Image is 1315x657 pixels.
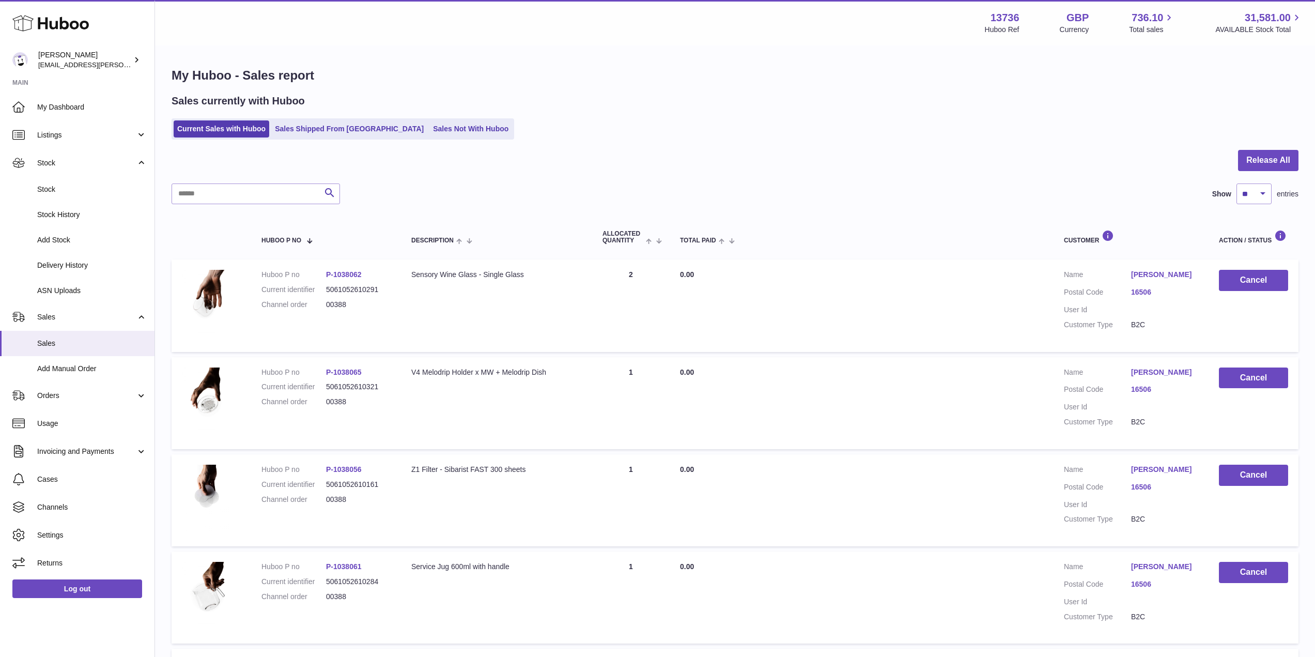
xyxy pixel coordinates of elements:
div: Customer [1064,230,1198,244]
dt: Postal Code [1064,579,1131,592]
a: 736.10 Total sales [1129,11,1175,35]
dt: User Id [1064,597,1131,607]
span: Sales [37,312,136,322]
a: 31,581.00 AVAILABLE Stock Total [1215,11,1303,35]
a: 16506 [1131,579,1198,589]
button: Cancel [1219,270,1288,291]
span: Cases [37,475,147,484]
dt: Customer Type [1064,320,1131,330]
span: 0.00 [680,562,694,571]
dt: User Id [1064,500,1131,510]
span: 0.00 [680,368,694,376]
label: Show [1212,189,1231,199]
dt: Current identifier [261,480,326,490]
a: 16506 [1131,385,1198,394]
span: Total paid [680,237,716,244]
dt: Channel order [261,397,326,407]
span: My Dashboard [37,102,147,112]
span: 0.00 [680,465,694,473]
button: Cancel [1219,562,1288,583]
div: [PERSON_NAME] [38,50,131,70]
td: 1 [592,552,670,644]
dd: 00388 [326,592,391,602]
td: 1 [592,357,670,449]
div: Currency [1060,25,1089,35]
span: 736.10 [1132,11,1163,25]
strong: GBP [1066,11,1089,25]
dd: 00388 [326,300,391,310]
dt: Customer Type [1064,514,1131,524]
span: Stock [37,185,147,194]
dd: 5061052610161 [326,480,391,490]
strong: 13736 [991,11,1019,25]
a: 16506 [1131,287,1198,297]
img: horia@orea.uk [12,52,28,68]
span: Huboo P no [261,237,301,244]
dd: 5061052610291 [326,285,391,295]
button: Cancel [1219,465,1288,486]
dt: Channel order [261,300,326,310]
span: Stock History [37,210,147,220]
dt: User Id [1064,402,1131,412]
a: [PERSON_NAME] [1131,562,1198,572]
span: Add Manual Order [37,364,147,374]
dd: B2C [1131,514,1198,524]
a: P-1038062 [326,270,362,279]
dt: Postal Code [1064,385,1131,397]
a: P-1038065 [326,368,362,376]
div: Action / Status [1219,230,1288,244]
span: Settings [37,530,147,540]
dt: Huboo P no [261,368,326,377]
dt: Current identifier [261,382,326,392]
dt: Customer Type [1064,417,1131,427]
span: AVAILABLE Stock Total [1215,25,1303,35]
dt: Current identifier [261,285,326,295]
a: [PERSON_NAME] [1131,368,1198,377]
div: Huboo Ref [985,25,1019,35]
dt: Name [1064,270,1131,282]
h2: Sales currently with Huboo [172,94,305,108]
dt: Current identifier [261,577,326,587]
span: Usage [37,419,147,429]
span: [EMAIL_ADDRESS][PERSON_NAME][DOMAIN_NAME] [38,60,207,69]
dt: Name [1064,465,1131,477]
span: Listings [37,130,136,140]
dt: Customer Type [1064,612,1131,622]
span: Stock [37,158,136,168]
dt: Name [1064,562,1131,574]
h1: My Huboo - Sales report [172,67,1298,84]
dt: Huboo P no [261,270,326,280]
a: Log out [12,579,142,598]
img: 137361742779216.jpeg [182,465,234,533]
dt: Huboo P no [261,562,326,572]
dd: B2C [1131,417,1198,427]
button: Release All [1238,150,1298,171]
dd: B2C [1131,320,1198,330]
dt: Name [1064,368,1131,380]
span: Sales [37,339,147,348]
div: Service Jug 600ml with handle [411,562,582,572]
span: Add Stock [37,235,147,245]
span: Description [411,237,454,244]
span: Delivery History [37,261,147,270]
dt: Huboo P no [261,465,326,475]
dd: 5061052610321 [326,382,391,392]
dt: Channel order [261,592,326,602]
span: Orders [37,391,136,401]
span: Total sales [1129,25,1175,35]
a: [PERSON_NAME] [1131,465,1198,475]
button: Cancel [1219,368,1288,389]
span: 31,581.00 [1245,11,1291,25]
span: entries [1277,189,1298,199]
dd: 5061052610284 [326,577,391,587]
a: Current Sales with Huboo [174,120,269,137]
dt: User Id [1064,305,1131,315]
td: 2 [592,259,670,352]
a: P-1038061 [326,562,362,571]
a: [PERSON_NAME] [1131,270,1198,280]
dt: Postal Code [1064,482,1131,495]
span: Invoicing and Payments [37,447,136,456]
img: 137361742779797.png [182,562,234,631]
dd: 00388 [326,397,391,407]
span: 0.00 [680,270,694,279]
